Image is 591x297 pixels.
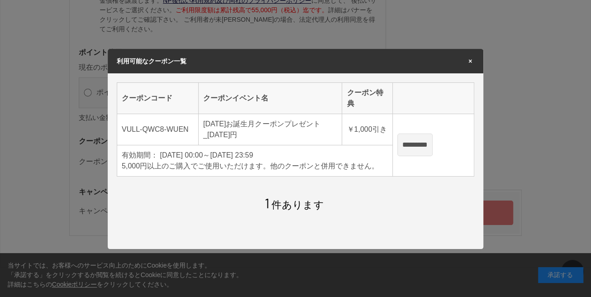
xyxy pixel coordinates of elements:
[160,151,253,159] span: [DATE] 00:00～[DATE] 23:59
[199,114,342,145] td: [DATE]お誕生月クーポンプレゼント_[DATE]円
[265,199,324,211] span: 件あります
[466,58,474,64] span: ×
[122,151,158,159] span: 有効期間：
[122,161,388,172] div: 5,000円以上のご購入でご使用いただけます。他のクーポンと併用できません。
[117,82,199,114] th: クーポンコード
[265,195,270,211] span: 1
[199,82,342,114] th: クーポンイベント名
[117,114,199,145] td: VULL-QWC8-WUEN
[342,114,393,145] td: 引き
[342,82,393,114] th: クーポン特典
[117,57,186,65] span: 利用可能なクーポン一覧
[347,125,372,133] span: ￥1,000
